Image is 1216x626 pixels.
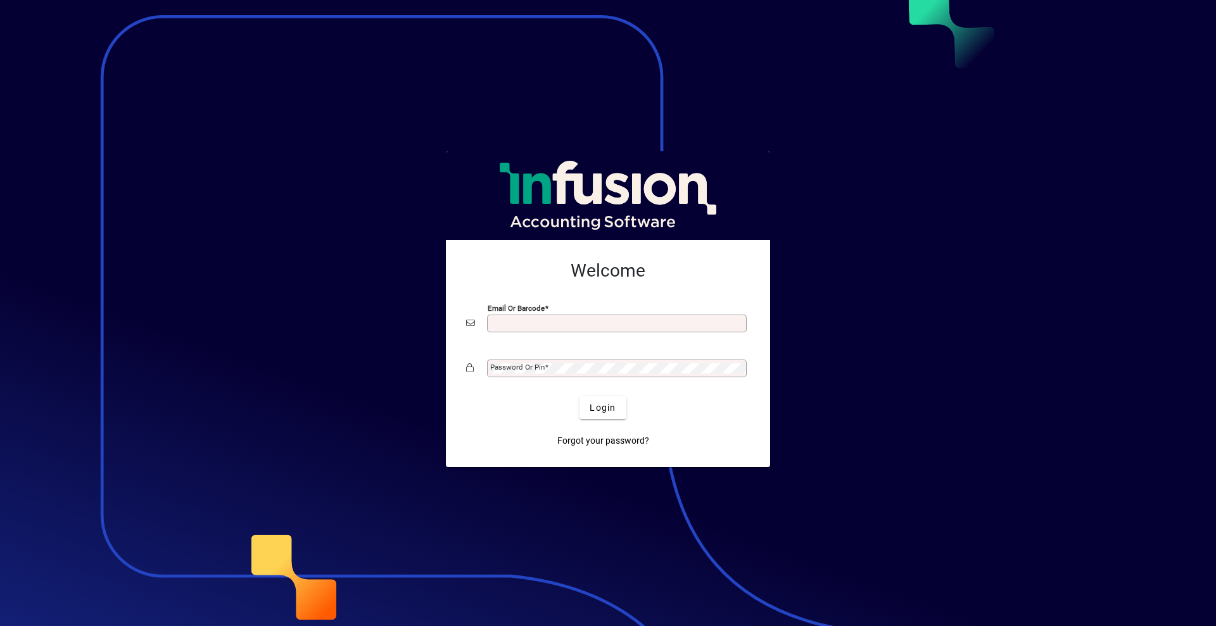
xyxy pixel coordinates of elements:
[552,429,654,452] a: Forgot your password?
[557,434,649,448] span: Forgot your password?
[490,363,545,372] mat-label: Password or Pin
[590,401,616,415] span: Login
[488,304,545,313] mat-label: Email or Barcode
[466,260,750,282] h2: Welcome
[579,396,626,419] button: Login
